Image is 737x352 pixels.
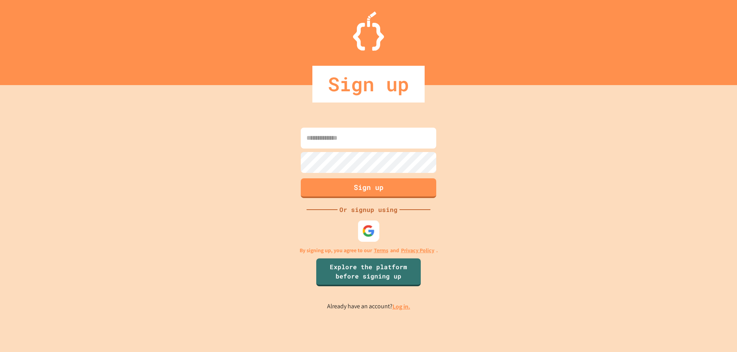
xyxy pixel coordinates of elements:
[338,205,399,214] div: Or signup using
[300,246,438,255] p: By signing up, you agree to our and .
[401,246,434,255] a: Privacy Policy
[392,302,410,311] a: Log in.
[301,178,436,198] button: Sign up
[312,66,425,103] div: Sign up
[374,246,388,255] a: Terms
[316,258,421,286] a: Explore the platform before signing up
[327,302,410,311] p: Already have an account?
[362,225,375,238] img: google-icon.svg
[353,12,384,51] img: Logo.svg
